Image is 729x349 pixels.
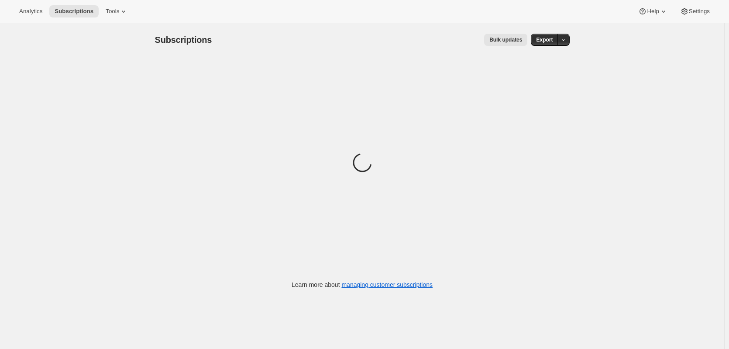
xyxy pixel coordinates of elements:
[106,8,119,15] span: Tools
[49,5,99,17] button: Subscriptions
[100,5,133,17] button: Tools
[531,34,558,46] button: Export
[19,8,42,15] span: Analytics
[341,281,433,288] a: managing customer subscriptions
[55,8,93,15] span: Subscriptions
[536,36,553,43] span: Export
[292,280,433,289] p: Learn more about
[689,8,710,15] span: Settings
[484,34,527,46] button: Bulk updates
[633,5,673,17] button: Help
[489,36,522,43] span: Bulk updates
[14,5,48,17] button: Analytics
[155,35,212,45] span: Subscriptions
[647,8,659,15] span: Help
[675,5,715,17] button: Settings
